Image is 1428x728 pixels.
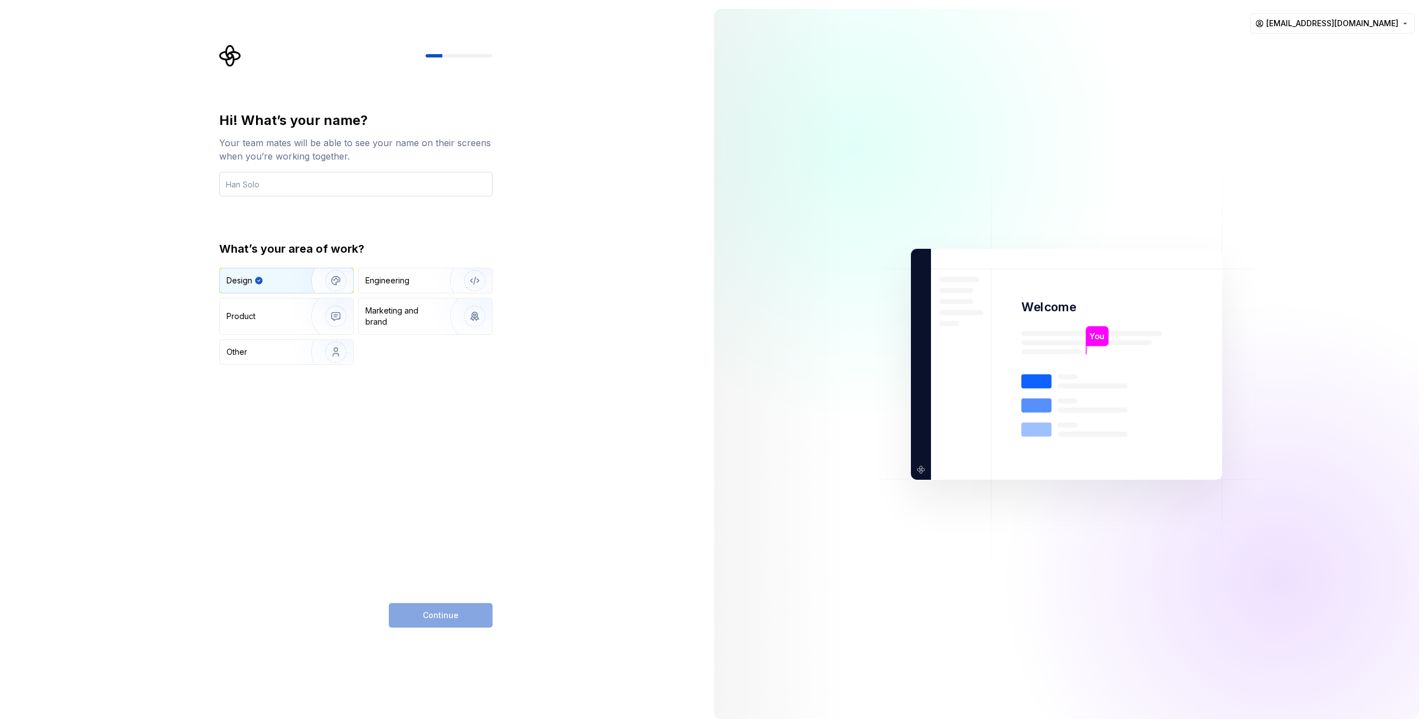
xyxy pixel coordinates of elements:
[219,241,493,257] div: What’s your area of work?
[365,305,441,327] div: Marketing and brand
[226,311,255,322] div: Product
[226,275,252,286] div: Design
[219,172,493,196] input: Han Solo
[1021,299,1076,315] p: Welcome
[1250,13,1415,33] button: [EMAIL_ADDRESS][DOMAIN_NAME]
[219,136,493,163] div: Your team mates will be able to see your name on their screens when you’re working together.
[1266,18,1398,29] span: [EMAIL_ADDRESS][DOMAIN_NAME]
[365,275,409,286] div: Engineering
[226,346,247,358] div: Other
[219,45,242,67] svg: Supernova Logo
[219,112,493,129] div: Hi! What’s your name?
[1089,330,1104,342] p: You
